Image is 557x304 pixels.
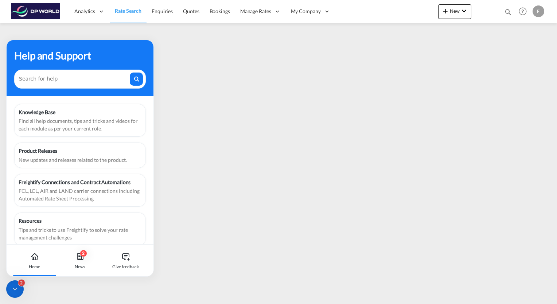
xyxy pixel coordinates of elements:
[533,5,544,17] div: E
[441,8,468,14] span: New
[517,5,533,18] div: Help
[183,8,199,14] span: Quotes
[504,8,512,19] div: icon-magnify
[441,7,450,15] md-icon: icon-plus 400-fg
[460,7,468,15] md-icon: icon-chevron-down
[74,8,95,15] span: Analytics
[210,8,230,14] span: Bookings
[240,8,271,15] span: Manage Rates
[291,8,321,15] span: My Company
[517,5,529,17] span: Help
[504,8,512,16] md-icon: icon-magnify
[438,4,471,19] button: icon-plus 400-fgNewicon-chevron-down
[152,8,173,14] span: Enquiries
[115,8,141,14] span: Rate Search
[11,3,60,20] img: c08ca190194411f088ed0f3ba295208c.png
